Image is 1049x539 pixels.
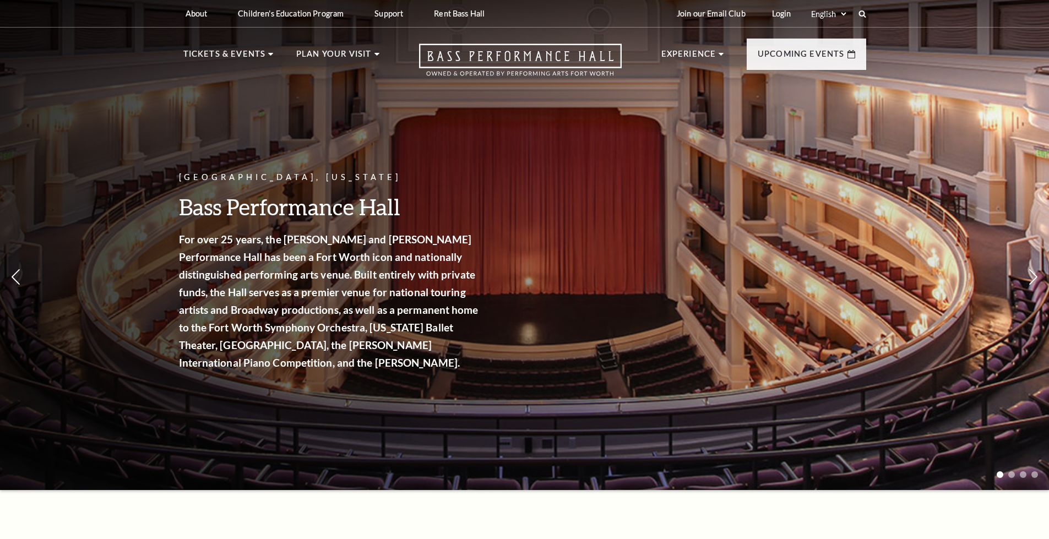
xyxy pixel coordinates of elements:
p: [GEOGRAPHIC_DATA], [US_STATE] [179,171,482,184]
p: Upcoming Events [758,47,845,67]
p: Plan Your Visit [296,47,372,67]
p: Rent Bass Hall [434,9,485,18]
p: Tickets & Events [183,47,266,67]
p: Children's Education Program [238,9,344,18]
strong: For over 25 years, the [PERSON_NAME] and [PERSON_NAME] Performance Hall has been a Fort Worth ico... [179,233,479,369]
p: Support [374,9,403,18]
h3: Bass Performance Hall [179,193,482,221]
select: Select: [809,9,848,19]
p: About [186,9,208,18]
p: Experience [661,47,716,67]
